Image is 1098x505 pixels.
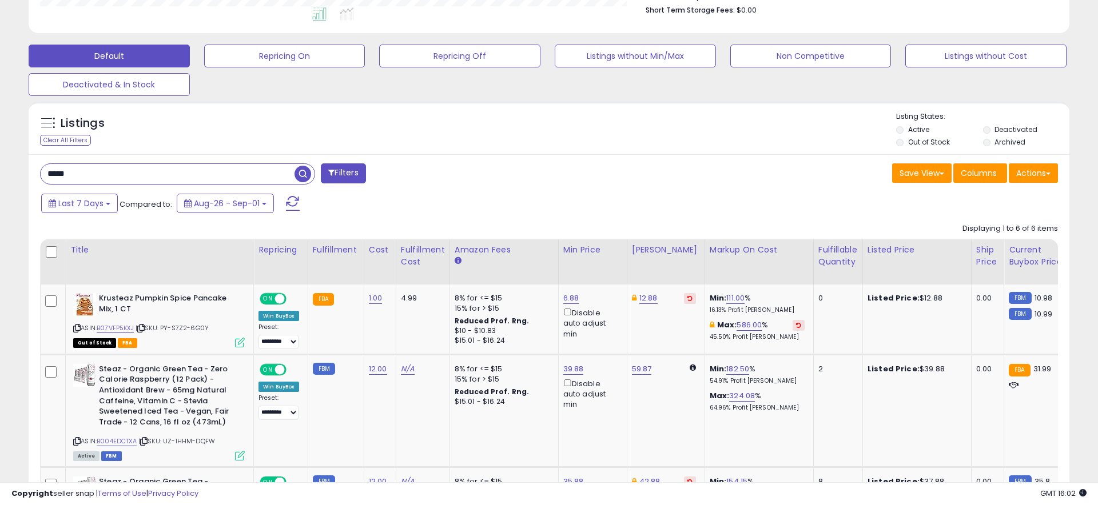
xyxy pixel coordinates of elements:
div: Win BuyBox [258,382,299,392]
div: % [710,293,805,314]
div: Cost [369,244,391,256]
div: Title [70,244,249,256]
div: Disable auto adjust min [563,306,618,339]
button: Columns [953,163,1007,183]
span: 10.98 [1035,292,1053,303]
div: 8% for <= $15 [455,364,550,374]
span: All listings that are currently out of stock and unavailable for purchase on Amazon [73,338,116,348]
button: Default [29,45,190,67]
a: 6.88 [563,292,579,304]
b: Listed Price: [868,292,920,303]
span: 31.99 [1033,363,1052,374]
a: N/A [401,363,415,375]
div: $39.88 [868,364,962,374]
a: 59.87 [632,363,652,375]
strong: Copyright [11,488,53,499]
a: B004EDCTXA [97,436,137,446]
span: Compared to: [120,199,172,210]
label: Active [908,125,929,134]
div: $15.01 - $16.24 [455,397,550,407]
div: 2 [818,364,854,374]
p: 45.50% Profit [PERSON_NAME] [710,333,805,341]
b: Max: [710,390,730,401]
div: % [710,320,805,341]
a: 12.88 [639,292,658,304]
div: Markup on Cost [710,244,809,256]
span: OFF [285,364,303,374]
span: $0.00 [737,5,757,15]
b: Reduced Prof. Rng. [455,387,530,396]
button: Repricing Off [379,45,540,67]
span: Aug-26 - Sep-01 [194,198,260,209]
div: ASIN: [73,293,245,346]
b: Steaz - Organic Green Tea - Zero Calorie Raspberry (12 Pack) - Antioxidant Brew - 65mg Natural Ca... [99,364,238,430]
div: % [710,364,805,385]
button: Deactivated & In Stock [29,73,190,96]
span: Last 7 Days [58,198,104,209]
a: 12.00 [369,363,387,375]
div: Displaying 1 to 6 of 6 items [962,223,1058,234]
div: Preset: [258,323,299,349]
small: FBM [313,363,335,375]
a: 324.08 [729,390,755,402]
div: 15% for > $15 [455,374,550,384]
div: Fulfillable Quantity [818,244,858,268]
button: Filters [321,163,365,183]
button: Listings without Cost [905,45,1067,67]
label: Out of Stock [908,137,950,147]
span: All listings currently available for purchase on Amazon [73,451,100,461]
div: $12.88 [868,293,962,303]
span: ON [261,294,275,304]
a: Terms of Use [98,488,146,499]
div: ASIN: [73,364,245,459]
a: B07VFP5KXJ [97,323,134,333]
img: 51yLLvaIx1L._SL40_.jpg [73,364,96,387]
div: $10 - $10.83 [455,326,550,336]
div: 0.00 [976,293,995,303]
b: Min: [710,292,727,303]
span: 2025-09-12 16:02 GMT [1040,488,1087,499]
button: Aug-26 - Sep-01 [177,194,274,213]
div: Disable auto adjust min [563,377,618,410]
p: 64.96% Profit [PERSON_NAME] [710,404,805,412]
div: Ship Price [976,244,999,268]
div: Min Price [563,244,622,256]
a: 182.50 [726,363,749,375]
div: Preset: [258,394,299,420]
div: 15% for > $15 [455,303,550,314]
small: FBM [1009,308,1031,320]
div: Current Buybox Price [1009,244,1068,268]
div: Listed Price [868,244,966,256]
th: The percentage added to the cost of goods (COGS) that forms the calculator for Min & Max prices. [705,239,813,284]
a: 586.00 [737,319,762,331]
button: Listings without Min/Max [555,45,716,67]
div: 0.00 [976,364,995,374]
div: 0 [818,293,854,303]
small: Amazon Fees. [455,256,462,266]
div: 8% for <= $15 [455,293,550,303]
p: Listing States: [896,111,1069,122]
small: FBA [1009,364,1030,376]
p: 16.13% Profit [PERSON_NAME] [710,306,805,314]
p: 54.91% Profit [PERSON_NAME] [710,377,805,385]
div: [PERSON_NAME] [632,244,700,256]
div: % [710,391,805,412]
div: Amazon Fees [455,244,554,256]
span: ON [261,364,275,374]
button: Repricing On [204,45,365,67]
button: Non Competitive [730,45,892,67]
a: 1.00 [369,292,383,304]
h5: Listings [61,115,105,131]
span: FBA [118,338,137,348]
span: | SKU: UZ-1HHM-DQFW [138,436,215,446]
div: 4.99 [401,293,441,303]
img: 51Hf9UUINiL._SL40_.jpg [73,293,96,316]
small: FBM [1009,292,1031,304]
div: Win BuyBox [258,311,299,321]
div: seller snap | | [11,488,198,499]
div: Clear All Filters [40,135,91,146]
div: Fulfillment Cost [401,244,445,268]
b: Short Term Storage Fees: [646,5,735,15]
b: Min: [710,363,727,374]
b: Krusteaz Pumpkin Spice Pancake Mix, 1 CT [99,293,238,317]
